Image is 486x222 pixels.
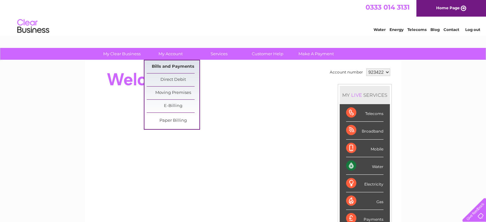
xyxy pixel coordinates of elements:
a: Bills and Payments [147,60,199,73]
a: Customer Help [241,48,294,60]
a: Paper Billing [147,114,199,127]
img: logo.png [17,17,50,36]
a: Log out [465,27,480,32]
a: My Clear Business [96,48,148,60]
a: 0333 014 3131 [366,3,410,11]
div: Mobile [346,140,383,157]
a: Telecoms [407,27,427,32]
div: MY SERVICES [340,86,390,104]
div: Broadband [346,122,383,139]
a: Make A Payment [290,48,343,60]
a: Energy [390,27,404,32]
a: Moving Premises [147,87,199,99]
a: Contact [444,27,459,32]
div: Gas [346,192,383,210]
a: Direct Debit [147,73,199,86]
div: Water [346,157,383,175]
div: Telecoms [346,104,383,122]
div: Electricity [346,175,383,192]
a: Blog [430,27,440,32]
a: My Account [144,48,197,60]
div: LIVE [350,92,363,98]
a: E-Billing [147,100,199,112]
td: Account number [328,67,365,78]
div: Clear Business is a trading name of Verastar Limited (registered in [GEOGRAPHIC_DATA] No. 3667643... [92,4,394,31]
a: Services [193,48,245,60]
a: Water [374,27,386,32]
